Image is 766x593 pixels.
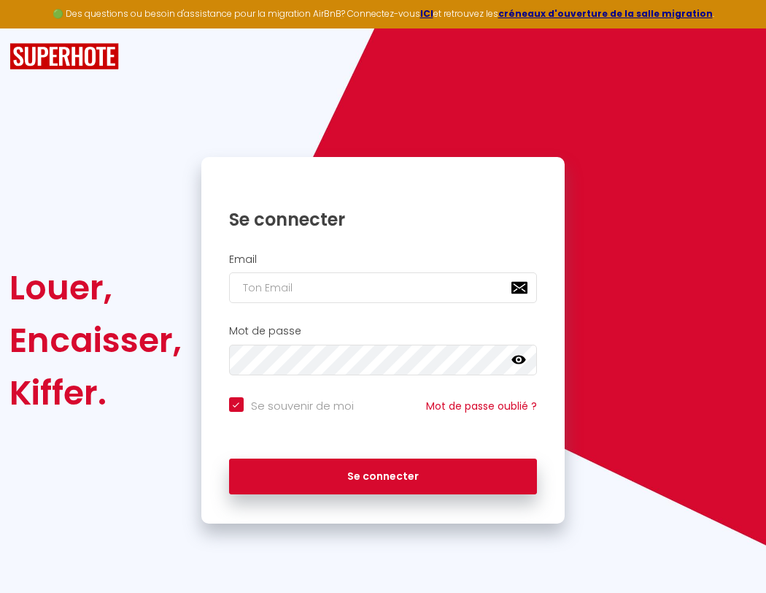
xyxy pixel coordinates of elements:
[229,325,538,337] h2: Mot de passe
[9,367,182,419] div: Kiffer.
[9,314,182,367] div: Encaisser,
[9,43,119,70] img: SuperHote logo
[498,7,713,20] a: créneaux d'ouverture de la salle migration
[229,208,538,231] h1: Se connecter
[229,253,538,266] h2: Email
[9,261,182,314] div: Louer,
[426,399,537,413] a: Mot de passe oublié ?
[229,459,538,495] button: Se connecter
[420,7,433,20] a: ICI
[229,272,538,303] input: Ton Email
